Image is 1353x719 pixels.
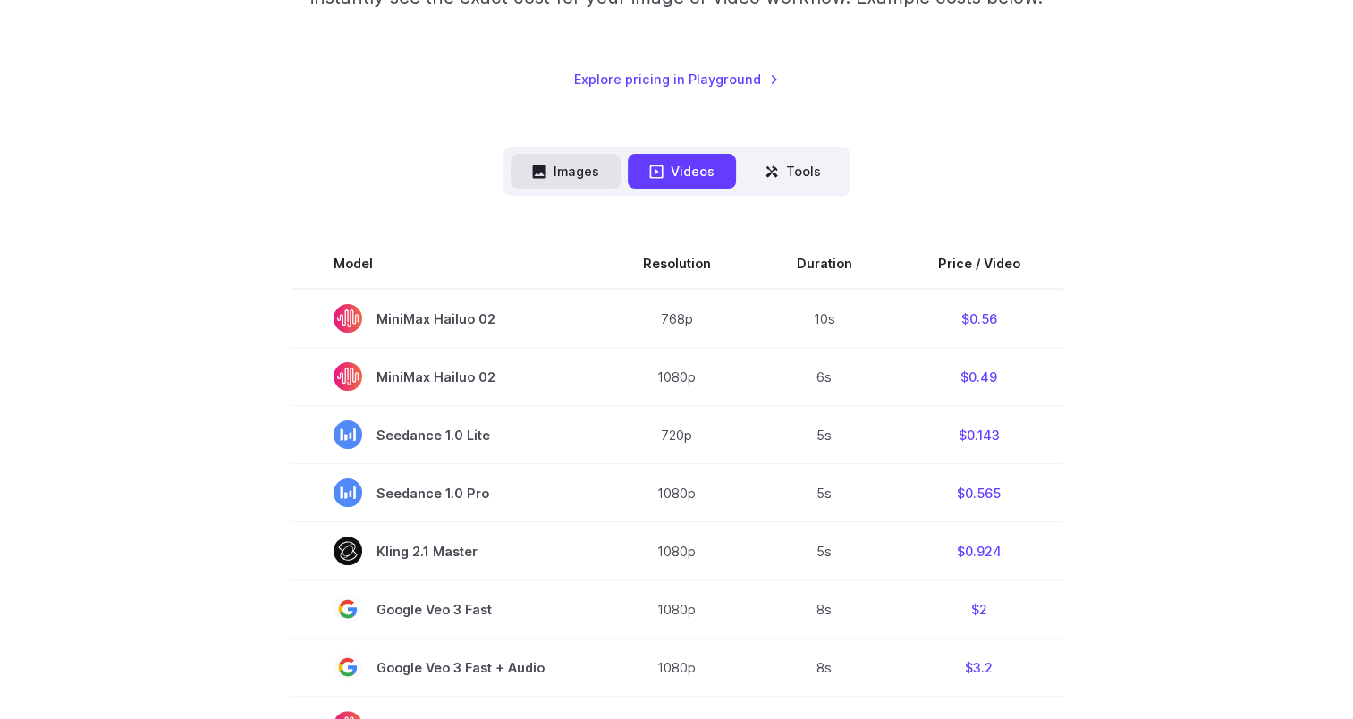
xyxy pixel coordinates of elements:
td: $3.2 [895,639,1063,697]
span: Seedance 1.0 Pro [334,478,557,507]
th: Duration [754,239,895,289]
td: 1080p [600,348,754,406]
td: 6s [754,348,895,406]
td: 1080p [600,639,754,697]
td: 5s [754,464,895,522]
th: Resolution [600,239,754,289]
span: Google Veo 3 Fast [334,595,557,623]
td: 1080p [600,464,754,522]
button: Videos [628,154,736,189]
td: 720p [600,406,754,464]
td: $0.924 [895,522,1063,580]
td: $2 [895,580,1063,639]
span: Kling 2.1 Master [334,537,557,565]
td: 1080p [600,522,754,580]
td: 10s [754,289,895,348]
button: Images [511,154,621,189]
th: Price / Video [895,239,1063,289]
span: Seedance 1.0 Lite [334,420,557,449]
td: 768p [600,289,754,348]
td: 5s [754,522,895,580]
td: 8s [754,639,895,697]
a: Explore pricing in Playground [574,69,779,89]
td: 8s [754,580,895,639]
td: $0.143 [895,406,1063,464]
td: $0.56 [895,289,1063,348]
td: 1080p [600,580,754,639]
td: $0.49 [895,348,1063,406]
span: MiniMax Hailuo 02 [334,362,557,391]
td: 5s [754,406,895,464]
span: MiniMax Hailuo 02 [334,304,557,333]
td: $0.565 [895,464,1063,522]
span: Google Veo 3 Fast + Audio [334,653,557,681]
button: Tools [743,154,842,189]
th: Model [291,239,600,289]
